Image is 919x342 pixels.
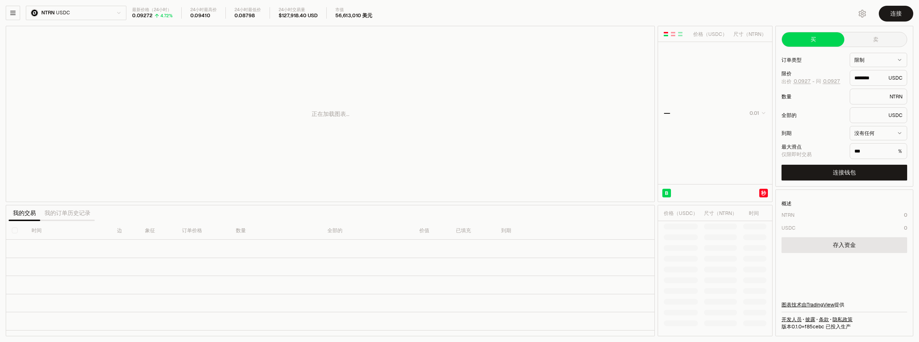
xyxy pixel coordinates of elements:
[132,7,172,13] font: 最新价格（24小时）
[782,165,907,181] button: 连接钱包
[782,57,802,63] font: 订单类型
[327,227,342,233] font: 全部的
[782,112,797,118] font: 全部的
[41,9,55,16] font: NTRN
[816,78,821,84] font: 问
[802,323,804,330] font: +
[708,31,722,37] font: USDC
[732,210,737,216] font: ）
[45,209,90,217] font: 我的订单历史记录
[782,78,792,85] font: 出价
[822,78,840,84] button: 0.0927
[664,108,670,118] font: —
[693,210,698,216] font: ）
[160,13,173,19] font: 4.72%
[145,227,155,233] font: 象征
[826,323,841,330] font: 已投入
[704,210,719,216] font: 尺寸（
[833,169,856,176] font: 连接钱包
[190,7,217,13] font: 24小时最高价
[722,31,727,37] font: ）
[904,212,907,218] font: 0
[182,227,202,233] font: 订单价格
[834,301,844,308] font: 提供
[854,130,874,136] font: 没有任何
[663,31,669,37] button: 显示买入和卖出订单
[234,12,255,19] font: 0.08798
[832,316,853,323] a: 隐私政策
[805,316,815,323] a: 披露
[677,31,683,37] button: 仅显示购买订单
[904,225,907,231] font: 0
[792,323,802,330] font: 0.1.0
[279,7,305,13] font: 24小时交易量
[879,6,913,22] button: 连接
[749,210,759,216] font: 时间
[664,210,679,216] font: 价格（
[782,130,792,136] font: 到期
[665,190,668,196] font: B
[117,227,122,233] font: 边
[782,93,792,100] font: 数量
[890,93,902,100] font: NTRN
[234,7,261,13] font: 24小时最低价
[679,210,693,216] font: USDC
[794,78,810,84] font: 0.0927
[782,237,907,253] a: 存入资金
[782,70,792,77] font: 限价
[841,323,851,330] font: 生产
[236,227,246,233] font: 数量
[897,148,902,154] font: ％
[190,12,210,19] font: 0.09410
[456,227,471,233] font: 已填充
[670,31,676,37] button: 仅显示卖单
[279,13,318,19] div: $127,918.40 USD
[811,36,816,43] font: 买
[32,227,42,233] font: 时间
[890,10,902,17] font: 连接
[335,7,344,13] font: 市值
[13,209,36,217] font: 我的交易
[782,316,802,323] a: 开发人员
[854,57,864,63] font: 限制
[793,78,811,84] button: 0.0927
[750,110,759,116] font: 0.01
[733,31,748,37] font: 尺寸（
[335,12,372,19] font: 56,613,010 美元
[782,144,802,150] font: 最大滑点
[812,78,815,85] font: -
[12,228,18,233] button: 选择全部
[501,227,511,233] font: 到期
[56,9,70,16] font: USDC
[761,31,766,37] font: ）
[804,323,824,330] font: f85cebc
[719,210,732,216] font: NTRN
[873,36,878,43] font: 卖
[132,12,153,19] font: 0.09272
[312,110,349,118] font: 正在加载图表...
[31,9,38,17] img: ntrn.png
[693,31,708,37] font: 价格（
[419,227,429,233] font: 价值
[819,316,829,323] a: 条款
[782,151,812,158] font: 仅限即时交易
[888,75,902,81] font: USDC
[782,212,794,218] font: NTRN
[761,190,766,196] font: 秒
[782,225,796,231] font: USDC
[748,31,761,37] font: NTRN
[782,323,792,330] font: 版本
[888,112,902,118] font: USDC
[782,200,792,207] font: 概述
[804,323,824,330] span: f85cebcae6d546fd4871cee61bec42ee804b8d6e
[833,241,856,249] font: 存入资金
[823,78,840,84] font: 0.0927
[782,301,834,308] a: 图表技术由TradingView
